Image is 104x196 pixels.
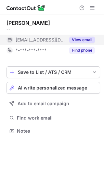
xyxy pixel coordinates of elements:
[16,37,65,43] span: [EMAIL_ADDRESS][DOMAIN_NAME]
[17,115,97,121] span: Find work email
[6,113,100,122] button: Find work email
[6,98,100,109] button: Add to email campaign
[6,4,45,12] img: ContactOut v5.3.10
[69,47,95,54] button: Reveal Button
[69,37,95,43] button: Reveal Button
[6,27,100,33] div: --
[6,126,100,136] button: Notes
[18,70,89,75] div: Save to List / ATS / CRM
[6,66,100,78] button: save-profile-one-click
[6,82,100,94] button: AI write personalized message
[18,85,87,90] span: AI write personalized message
[18,101,69,106] span: Add to email campaign
[6,20,50,26] div: [PERSON_NAME]
[17,128,97,134] span: Notes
